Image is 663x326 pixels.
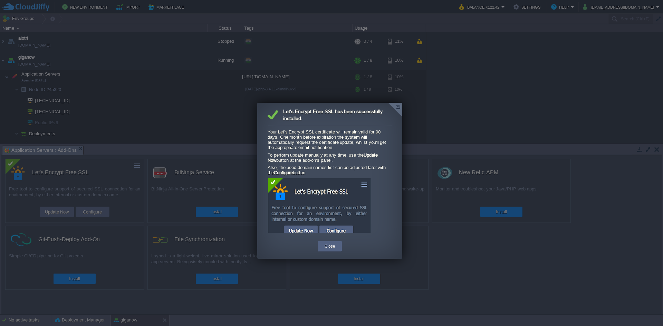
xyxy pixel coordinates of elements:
button: Close [325,243,335,250]
strong: Update Now [268,152,378,163]
strong: Configure [274,170,293,175]
p: Your Let’s Encrypt SSL certificate will remain valid for 90 days. One month before expiration the... [268,129,387,150]
p: Also, the used domain names list can be adjusted later with the button. [268,165,387,175]
img: Let's encrypt addon configuration [268,178,371,241]
p: To perform update manually at any time, use the button at the add-on’s panel. [268,152,387,163]
label: Let's Encrypt Free SSL has been successfully installed. [268,108,392,122]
